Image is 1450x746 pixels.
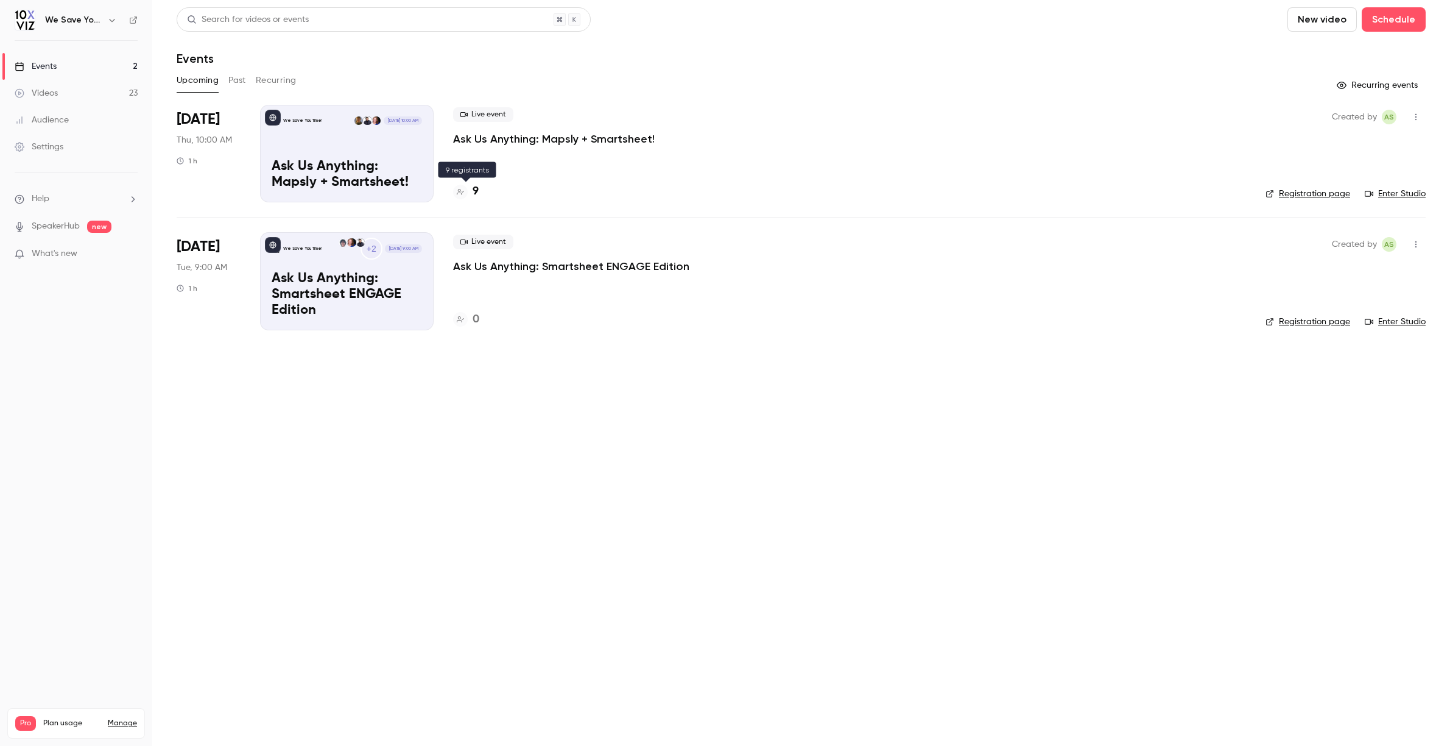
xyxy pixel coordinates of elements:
span: Plan usage [43,719,100,728]
span: Live event [453,235,513,249]
img: Dustin Wise [363,116,371,125]
a: Registration page [1265,188,1350,200]
span: What's new [32,247,77,260]
a: Ask Us Anything: Smartsheet ENGAGE Edition [453,259,689,274]
img: We Save You Time! [15,10,35,30]
div: Search for videos or events [187,13,309,26]
p: Ask Us Anything: Mapsly + Smartsheet! [272,159,422,191]
span: Ashley Sage [1382,110,1396,124]
li: help-dropdown-opener [15,193,138,205]
span: Created by [1332,110,1377,124]
h4: 0 [473,311,479,328]
a: Registration page [1265,316,1350,328]
div: Events [15,60,57,73]
p: We Save You Time! [283,246,322,252]
a: Enter Studio [1365,316,1426,328]
img: Dansong Wang [339,238,347,247]
a: Enter Studio [1365,188,1426,200]
span: Help [32,193,49,205]
div: Oct 28 Tue, 9:00 AM (America/Denver) [177,232,241,330]
iframe: Noticeable Trigger [123,249,138,260]
div: Audience [15,114,69,126]
button: Recurring events [1331,76,1426,95]
h1: Events [177,51,214,66]
button: New video [1287,7,1357,32]
a: Ask Us Anything: Mapsly + Smartsheet!We Save You Time!Jennifer JonesDustin WiseNick R[DATE] 10:00... [260,105,434,202]
div: 1 h [177,156,197,166]
a: Ask Us Anything: Mapsly + Smartsheet! [453,132,655,146]
h6: We Save You Time! [45,14,102,26]
a: 9 [453,183,479,200]
a: 0 [453,311,479,328]
span: [DATE] [177,237,220,257]
img: Jennifer Jones [372,116,381,125]
span: Live event [453,107,513,122]
span: [DATE] 9:00 AM [385,244,421,253]
div: Videos [15,87,58,99]
span: Tue, 9:00 AM [177,261,227,274]
span: new [87,221,111,233]
span: Thu, 10:00 AM [177,134,232,146]
p: Ask Us Anything: Smartsheet ENGAGE Edition [272,271,422,318]
div: 1 h [177,283,197,293]
p: We Save You Time! [283,118,322,124]
a: Ask Us Anything: Smartsheet ENGAGE EditionWe Save You Time!+2Dustin WiseJennifer JonesDansong Wan... [260,232,434,330]
span: AS [1384,237,1394,252]
div: Settings [15,141,63,153]
a: Manage [108,719,137,728]
span: Pro [15,716,36,731]
div: Oct 2 Thu, 10:00 AM (America/Denver) [177,105,241,202]
span: AS [1384,110,1394,124]
button: Schedule [1362,7,1426,32]
button: Upcoming [177,71,219,90]
button: Recurring [256,71,297,90]
span: Created by [1332,237,1377,252]
span: [DATE] [177,110,220,129]
a: SpeakerHub [32,220,80,233]
h4: 9 [473,183,479,200]
button: Past [228,71,246,90]
img: Nick R [354,116,363,125]
span: Ashley Sage [1382,237,1396,252]
img: Jennifer Jones [347,238,356,247]
img: Dustin Wise [356,238,365,247]
span: [DATE] 10:00 AM [384,116,421,125]
div: +2 [361,238,382,260]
